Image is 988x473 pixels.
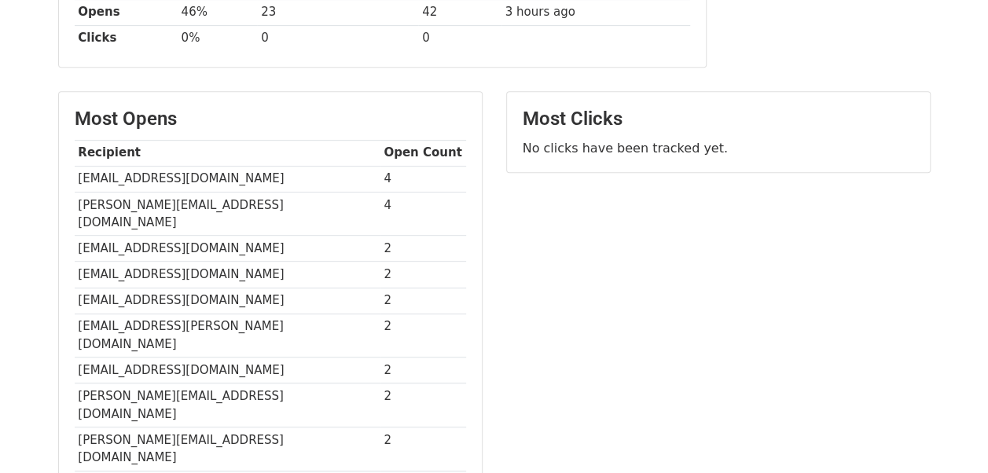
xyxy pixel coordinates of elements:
td: 2 [380,313,466,357]
td: 2 [380,262,466,288]
td: 2 [380,427,466,471]
td: 0 [418,25,501,51]
th: Open Count [380,140,466,166]
td: [EMAIL_ADDRESS][PERSON_NAME][DOMAIN_NAME] [75,313,380,357]
p: No clicks have been tracked yet. [523,140,914,156]
td: 2 [380,383,466,427]
td: 2 [380,357,466,383]
h3: Most Opens [75,108,466,130]
iframe: Chat Widget [909,398,988,473]
td: 0 [257,25,418,51]
td: [EMAIL_ADDRESS][DOMAIN_NAME] [75,357,380,383]
td: [PERSON_NAME][EMAIL_ADDRESS][DOMAIN_NAME] [75,383,380,427]
h3: Most Clicks [523,108,914,130]
td: 0% [178,25,258,51]
th: Clicks [75,25,178,51]
td: 4 [380,166,466,192]
td: [EMAIL_ADDRESS][DOMAIN_NAME] [75,166,380,192]
td: [EMAIL_ADDRESS][DOMAIN_NAME] [75,262,380,288]
td: 2 [380,236,466,262]
td: [EMAIL_ADDRESS][DOMAIN_NAME] [75,288,380,313]
td: 4 [380,192,466,236]
td: 2 [380,288,466,313]
td: [PERSON_NAME][EMAIL_ADDRESS][DOMAIN_NAME] [75,192,380,236]
th: Recipient [75,140,380,166]
td: [EMAIL_ADDRESS][DOMAIN_NAME] [75,236,380,262]
td: [PERSON_NAME][EMAIL_ADDRESS][DOMAIN_NAME] [75,427,380,471]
